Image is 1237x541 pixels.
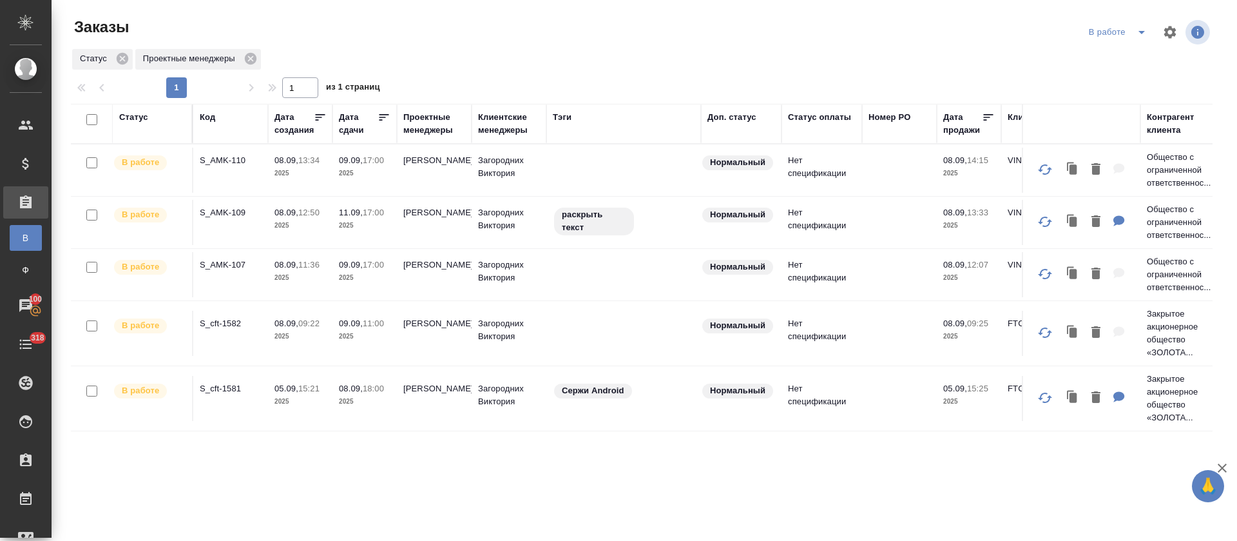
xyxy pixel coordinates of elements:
td: [PERSON_NAME] [397,376,472,421]
button: Клонировать [1060,209,1085,235]
div: Тэги [553,111,571,124]
p: 12:50 [298,208,320,217]
div: Дата сдачи [339,111,378,137]
p: Нормальный [710,319,765,332]
div: Статус [119,111,148,124]
button: Обновить [1030,259,1060,290]
div: Клиентские менеджеры [478,111,540,137]
button: Обновить [1030,382,1060,413]
span: Настроить таблицу [1155,17,1185,48]
p: Закрытое акционерное общество «ЗОЛОТА... [1147,373,1209,424]
p: 17:00 [363,208,384,217]
p: 13:33 [967,208,988,217]
div: раскрыть текст [553,206,695,237]
p: 11.09, [339,208,363,217]
div: Статус оплаты [788,111,851,124]
p: 2025 [274,271,326,284]
td: Нет спецификации [782,376,862,421]
p: VINCI [1008,154,1069,167]
p: 2025 [339,167,390,180]
p: S_AMK-109 [200,206,262,219]
td: [PERSON_NAME] [397,200,472,245]
button: Клонировать [1060,261,1085,288]
p: Нормальный [710,261,765,273]
p: 09.09, [339,155,363,165]
td: Загородних Виктория [472,311,546,356]
p: 2025 [339,395,390,408]
p: Статус [80,52,111,65]
div: Выставляет ПМ после принятия заказа от КМа [113,206,186,224]
p: 09.09, [339,260,363,270]
span: Посмотреть информацию [1185,20,1213,44]
div: Выставляет ПМ после принятия заказа от КМа [113,382,186,400]
p: Нормальный [710,384,765,397]
p: VINCI [1008,259,1069,271]
a: В [10,225,42,251]
p: 08.09, [943,208,967,217]
p: 11:36 [298,260,320,270]
span: 🙏 [1197,473,1219,500]
td: Нет спецификации [782,148,862,193]
p: Закрытое акционерное общество «ЗОЛОТА... [1147,308,1209,359]
div: Контрагент клиента [1147,111,1209,137]
div: Код [200,111,215,124]
p: FTC [1008,317,1069,330]
div: Статус по умолчанию для стандартных заказов [701,206,775,224]
p: 2025 [274,395,326,408]
td: Загородних Виктория [472,252,546,297]
p: Общество с ограниченной ответственнос... [1147,255,1209,294]
td: [PERSON_NAME] [397,311,472,356]
p: раскрыть текст [562,208,626,234]
td: [PERSON_NAME] [397,252,472,297]
p: 2025 [339,330,390,343]
p: 14:15 [967,155,988,165]
button: Удалить [1085,261,1107,288]
div: Клиент [1008,111,1037,124]
p: VINCI [1008,206,1069,219]
p: S_cft-1581 [200,382,262,395]
p: 09.09, [339,319,363,328]
p: 08.09, [339,384,363,393]
p: 05.09, [274,384,298,393]
button: Удалить [1085,209,1107,235]
span: 100 [21,293,50,306]
td: Нет спецификации [782,200,862,245]
p: 08.09, [274,260,298,270]
div: Дата продажи [943,111,982,137]
div: Статус по умолчанию для стандартных заказов [701,259,775,276]
p: Общество с ограниченной ответственнос... [1147,151,1209,190]
p: 08.09, [943,319,967,328]
div: Проектные менеджеры [403,111,465,137]
div: Выставляет ПМ после принятия заказа от КМа [113,154,186,172]
p: 13:34 [298,155,320,165]
p: 08.09, [943,260,967,270]
button: Обновить [1030,206,1060,237]
span: 318 [23,331,52,344]
span: из 1 страниц [326,79,380,98]
p: Нормальный [710,208,765,221]
button: Обновить [1030,317,1060,348]
div: Дата создания [274,111,314,137]
button: Клонировать [1060,320,1085,346]
div: Статус [72,49,133,70]
a: 100 [3,290,48,322]
div: Статус по умолчанию для стандартных заказов [701,382,775,400]
p: 2025 [943,219,995,232]
p: 15:21 [298,384,320,393]
button: Обновить [1030,154,1060,185]
p: 17:00 [363,260,384,270]
p: Сержи Android [562,384,624,397]
p: 2025 [274,219,326,232]
p: В работе [122,261,159,273]
button: Удалить [1085,320,1107,346]
p: В работе [122,319,159,332]
td: Загородних Виктория [472,376,546,421]
p: S_AMK-107 [200,259,262,271]
button: Удалить [1085,385,1107,411]
div: Доп. статус [707,111,756,124]
button: Удалить [1085,157,1107,183]
a: Ф [10,257,42,283]
span: В [16,231,35,244]
p: В работе [122,156,159,169]
span: Заказы [71,17,129,37]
